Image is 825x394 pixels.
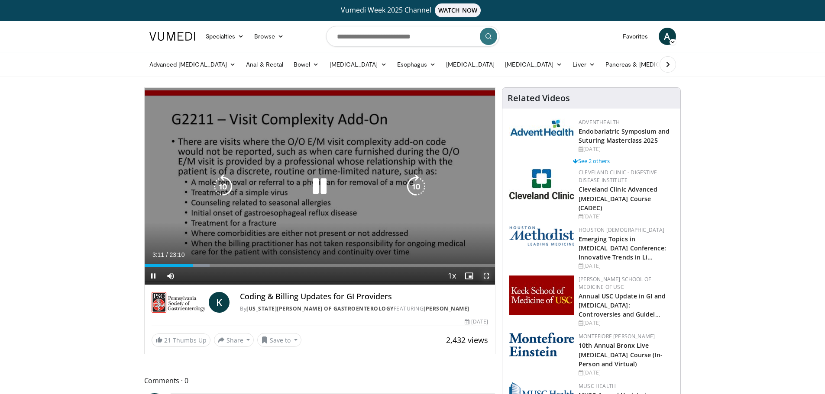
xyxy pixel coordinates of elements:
input: Search topics, interventions [326,26,499,47]
a: Annual USC Update in GI and [MEDICAL_DATA]: Controversies and Guidel… [579,292,666,318]
a: MUSC Health [579,382,616,390]
img: b0142b4c-93a1-4b58-8f91-5265c282693c.png.150x105_q85_autocrop_double_scale_upscale_version-0.2.png [509,333,574,356]
a: Cleveland Clinic - Digestive Disease Institute [579,169,657,184]
a: Browse [249,28,289,45]
a: See 2 others [573,157,610,165]
img: Pennsylvania Society of Gastroenterology [152,292,206,313]
button: Mute [162,267,179,285]
div: [DATE] [579,213,673,221]
a: A [659,28,676,45]
a: Endobariatric Symposium and Suturing Masterclass 2025 [579,127,670,144]
img: 26c3db21-1732-4825-9e63-fd6a0021a399.jpg.150x105_q85_autocrop_double_scale_upscale_version-0.2.jpg [509,169,574,199]
a: [US_STATE][PERSON_NAME] of Gastroenterology [246,305,394,312]
div: [DATE] [579,262,673,270]
div: Progress Bar [145,264,495,267]
span: 23:10 [169,251,184,258]
a: Esophagus [392,56,441,73]
a: Advanced [MEDICAL_DATA] [144,56,241,73]
span: 3:11 [152,251,164,258]
h4: Related Videos [508,93,570,103]
button: Fullscreen [478,267,495,285]
a: AdventHealth [579,119,620,126]
span: 2,432 views [446,335,488,345]
h4: Coding & Billing Updates for GI Providers [240,292,488,301]
a: Pancreas & [MEDICAL_DATA] [600,56,702,73]
a: Favorites [618,28,654,45]
button: Save to [257,333,301,347]
a: Bowel [288,56,324,73]
img: 5c3c682d-da39-4b33-93a5-b3fb6ba9580b.jpg.150x105_q85_autocrop_double_scale_upscale_version-0.2.jpg [509,119,574,136]
a: [MEDICAL_DATA] [324,56,392,73]
span: WATCH NOW [435,3,481,17]
button: Enable picture-in-picture mode [460,267,478,285]
button: Pause [145,267,162,285]
img: 5e4488cc-e109-4a4e-9fd9-73bb9237ee91.png.150x105_q85_autocrop_double_scale_upscale_version-0.2.png [509,226,574,246]
div: [DATE] [465,318,488,326]
a: Anal & Rectal [241,56,288,73]
a: [MEDICAL_DATA] [441,56,500,73]
div: [DATE] [579,369,673,377]
a: Specialties [201,28,249,45]
img: VuMedi Logo [149,32,195,41]
a: Montefiore [PERSON_NAME] [579,333,655,340]
a: K [209,292,230,313]
a: [MEDICAL_DATA] [500,56,567,73]
div: By FEATURING [240,305,488,313]
a: Vumedi Week 2025 ChannelWATCH NOW [151,3,675,17]
video-js: Video Player [145,88,495,285]
a: Emerging Topics in [MEDICAL_DATA] Conference: Innovative Trends in Li… [579,235,666,261]
img: 7b941f1f-d101-407a-8bfa-07bd47db01ba.png.150x105_q85_autocrop_double_scale_upscale_version-0.2.jpg [509,275,574,315]
a: [PERSON_NAME] School of Medicine of USC [579,275,651,291]
a: Houston [DEMOGRAPHIC_DATA] [579,226,664,234]
a: 10th Annual Bronx Live [MEDICAL_DATA] Course (In-Person and Virtual) [579,341,663,368]
span: / [166,251,168,258]
a: Cleveland Clinic Advanced [MEDICAL_DATA] Course (CADEC) [579,185,657,211]
div: [DATE] [579,319,673,327]
button: Playback Rate [443,267,460,285]
div: [DATE] [579,145,673,153]
a: [PERSON_NAME] [424,305,469,312]
a: Liver [567,56,600,73]
span: Comments 0 [144,375,496,386]
a: 21 Thumbs Up [152,333,210,347]
button: Share [214,333,254,347]
span: 21 [164,336,171,344]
